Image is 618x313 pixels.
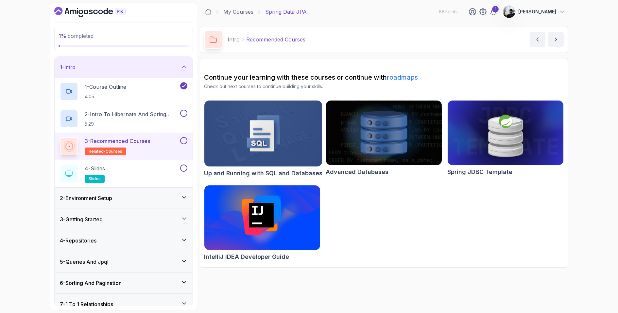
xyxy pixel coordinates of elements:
a: Dashboard [205,8,212,15]
h2: IntelliJ IDEA Developer Guide [204,252,289,261]
a: My Courses [223,8,253,16]
p: 88 Points [439,8,458,15]
h2: Spring JDBC Template [447,167,512,177]
h2: Continue your learning with these courses or continue with [204,73,564,82]
p: 4 - Slides [85,164,105,172]
button: 6-Sorting And Pagination [55,273,193,293]
p: Spring Data JPA [265,8,307,16]
div: 1 [492,6,499,12]
a: roadmaps [387,73,418,81]
h3: 6 - Sorting And Pagination [60,279,122,287]
span: 1 % [59,33,66,39]
a: IntelliJ IDEA Developer Guide cardIntelliJ IDEA Developer Guide [204,185,320,261]
p: Check out next courses to continue building your skills. [204,83,564,90]
button: previous content [530,32,545,47]
button: 2-Intro To Hibernate And Spring Data Jpa5:29 [60,110,187,128]
a: Up and Running with SQL and Databases cardUp and Running with SQL and Databases [204,100,322,178]
button: user profile image[PERSON_NAME] [503,5,565,18]
button: 4-Slidesslides [60,164,187,183]
h3: 1 - Intro [60,63,76,71]
img: Advanced Databases card [326,101,442,165]
p: 4:05 [85,93,126,100]
img: Up and Running with SQL and Databases card [204,101,322,166]
button: 4-Repositories [55,230,193,251]
a: Spring JDBC Template cardSpring JDBC Template [447,100,564,177]
p: 2 - Intro To Hibernate And Spring Data Jpa [85,110,179,118]
h3: 4 - Repositories [60,237,96,244]
p: Intro [228,36,240,43]
span: related-courses [89,149,122,154]
button: 3-Getting Started [55,209,193,230]
p: 3 - Recommended Courses [85,137,150,145]
h3: 5 - Queries And Jpql [60,258,109,266]
h3: 2 - Environment Setup [60,194,112,202]
button: 3-Recommended Coursesrelated-courses [60,137,187,155]
span: slides [89,176,101,181]
p: Recommended Courses [246,36,305,43]
button: 1-Course Outline4:05 [60,82,187,101]
a: 1 [489,8,497,16]
a: Advanced Databases cardAdvanced Databases [326,100,442,177]
span: completed [59,33,94,39]
h2: Advanced Databases [326,167,388,177]
p: [PERSON_NAME] [518,8,556,15]
h3: 3 - Getting Started [60,215,103,223]
button: 2-Environment Setup [55,188,193,209]
p: 5:29 [85,121,179,127]
button: 1-Intro [55,57,193,78]
p: 1 - Course Outline [85,83,126,91]
img: user profile image [503,6,515,18]
img: Spring JDBC Template card [448,101,563,165]
button: next content [548,32,564,47]
h2: Up and Running with SQL and Databases [204,169,322,178]
a: Dashboard [54,7,141,17]
h3: 7 - 1 To 1 Relationships [60,300,113,308]
img: IntelliJ IDEA Developer Guide card [204,185,320,250]
button: 5-Queries And Jpql [55,251,193,272]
